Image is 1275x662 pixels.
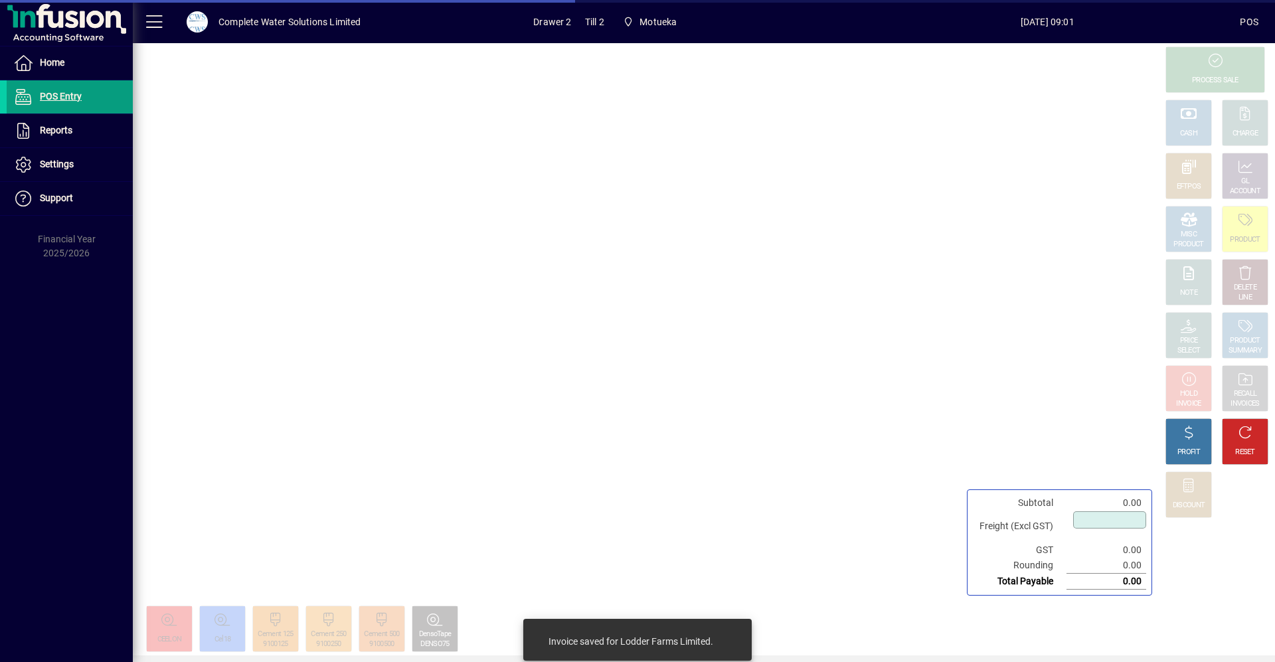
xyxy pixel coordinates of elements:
div: PROFIT [1177,448,1200,457]
td: Total Payable [973,574,1066,590]
button: Profile [176,10,218,34]
div: DensoTape [419,629,452,639]
div: CEELON [157,635,182,645]
div: CASH [1180,129,1197,139]
a: Support [7,182,133,215]
td: Rounding [973,558,1066,574]
div: POS [1240,11,1258,33]
span: Till 2 [585,11,604,33]
div: GL [1241,177,1250,187]
td: 0.00 [1066,558,1146,574]
div: ACCOUNT [1230,187,1260,197]
div: CHARGE [1232,129,1258,139]
div: 9100500 [369,639,394,649]
span: Motueka [639,11,677,33]
div: Cel18 [214,635,231,645]
div: HOLD [1180,389,1197,399]
a: Settings [7,148,133,181]
div: Complete Water Solutions Limited [218,11,361,33]
div: EFTPOS [1177,182,1201,192]
div: Invoice saved for Lodder Farms Limited. [549,635,713,648]
td: 0.00 [1066,542,1146,558]
div: DELETE [1234,283,1256,293]
span: [DATE] 09:01 [855,11,1240,33]
span: Settings [40,159,74,169]
td: GST [973,542,1066,558]
span: Reports [40,125,72,135]
span: POS Entry [40,91,82,102]
div: PRODUCT [1173,240,1203,250]
div: RECALL [1234,389,1257,399]
div: INVOICE [1176,399,1201,409]
div: Cement 250 [311,629,346,639]
div: LINE [1238,293,1252,303]
span: Home [40,57,64,68]
div: PRICE [1180,336,1198,346]
div: SELECT [1177,346,1201,356]
div: 9100250 [316,639,341,649]
div: NOTE [1180,288,1197,298]
div: INVOICES [1231,399,1259,409]
span: Support [40,193,73,203]
td: 0.00 [1066,574,1146,590]
div: PRODUCT [1230,235,1260,245]
td: Freight (Excl GST) [973,511,1066,542]
div: 9100125 [263,639,288,649]
span: Motueka [618,10,683,34]
td: 0.00 [1066,495,1146,511]
div: PROCESS SALE [1192,76,1238,86]
div: MISC [1181,230,1197,240]
div: PRODUCT [1230,336,1260,346]
a: Home [7,46,133,80]
div: Cement 125 [258,629,293,639]
div: RESET [1235,448,1255,457]
td: Subtotal [973,495,1066,511]
div: SUMMARY [1229,346,1262,356]
div: DISCOUNT [1173,501,1205,511]
span: Drawer 2 [533,11,571,33]
div: DENSO75 [420,639,449,649]
div: Cement 500 [364,629,399,639]
a: Reports [7,114,133,147]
